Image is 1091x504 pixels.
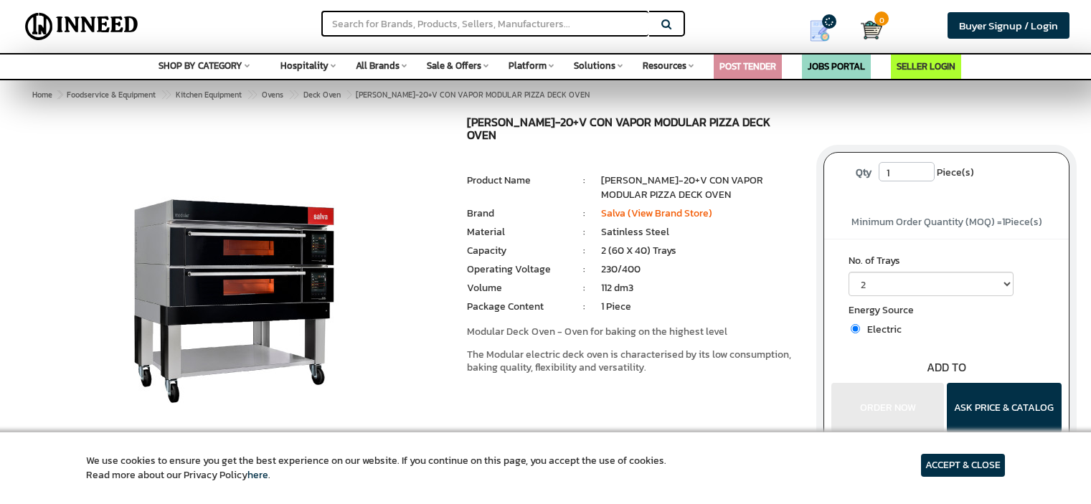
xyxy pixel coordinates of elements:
input: Search for Brands, Products, Sellers, Manufacturers... [321,11,648,37]
span: Ovens [262,89,283,100]
a: here [247,467,268,482]
a: Salva (View Brand Store) [601,206,712,221]
p: Modular Deck Oven - Oven for baking on the highest level [467,325,802,338]
li: 1 Piece [601,300,802,314]
span: > [247,86,254,103]
li: : [567,281,601,295]
li: Product Name [467,173,567,188]
li: [PERSON_NAME]-20+V CON VAPOR MODULAR PIZZA DECK OVEN [601,173,802,202]
li: Material [467,225,567,239]
span: 0 [874,11,889,26]
span: > [346,86,353,103]
li: 230/400 [601,262,802,277]
a: POST TENDER [719,60,776,73]
span: Sale & Offers [427,59,481,72]
li: : [567,262,601,277]
span: Kitchen Equipment [176,89,242,100]
img: Show My Quotes [809,20,831,42]
li: : [567,225,601,239]
span: Solutions [574,59,615,72]
span: > [288,86,296,103]
li: Brand [467,206,567,221]
span: Buyer Signup / Login [959,17,1058,34]
li: : [567,173,601,188]
li: 2 (60 X 40) Trays [601,244,802,258]
span: Electric [860,322,902,337]
a: Foodservice & Equipment [64,86,159,103]
h1: [PERSON_NAME]-20+V CON VAPOR MODULAR PIZZA DECK OVEN [467,116,802,145]
li: : [567,244,601,258]
a: SELLER LOGIN [897,60,955,73]
span: > [57,89,62,100]
span: > [161,86,168,103]
li: Operating Voltage [467,262,567,277]
li: 112 dm3 [601,281,802,295]
a: Buyer Signup / Login [948,12,1069,39]
img: Cart [861,19,882,41]
li: : [567,300,601,314]
span: Piece(s) [937,162,974,184]
img: Inneed.Market [19,9,144,44]
p: The Modular electric deck oven is characterised by its low consumption, baking quality, flexibili... [467,348,802,374]
li: Package Content [467,300,567,314]
a: Ovens [259,86,286,103]
button: ASK PRICE & CATALOG [947,383,1062,433]
li: : [567,206,601,221]
span: Platform [509,59,547,72]
label: No. of Trays [849,254,1044,272]
li: Satinless Steel [601,225,802,239]
label: Energy Source [849,303,1044,321]
span: Hospitality [280,59,329,72]
a: Cart 0 [861,14,872,46]
a: my Quotes [790,14,861,47]
li: Capacity [467,244,567,258]
img: SALVA EM-20 MODULAR PIZZA DECK OVEN [81,116,386,450]
label: Qty [849,162,879,184]
span: Foodservice & Equipment [67,89,156,100]
article: ACCEPT & CLOSE [921,454,1005,477]
span: [PERSON_NAME]-20+V CON VAPOR MODULAR PIZZA DECK OVEN [64,89,590,100]
span: Minimum Order Quantity (MOQ) = Piece(s) [851,214,1042,229]
a: JOBS PORTAL [808,60,865,73]
img: SALVA EM-20 MODULAR PIZZA DECK OVEN [445,116,869,317]
div: ADD TO [824,359,1069,376]
span: 1 [1002,214,1005,229]
span: All Brands [356,59,400,72]
a: Deck Oven [301,86,344,103]
span: SHOP BY CATEGORY [159,59,242,72]
li: Volume [467,281,567,295]
span: Deck Oven [303,89,341,100]
a: Home [29,86,55,103]
a: Kitchen Equipment [173,86,245,103]
span: Resources [643,59,686,72]
article: We use cookies to ensure you get the best experience on our website. If you continue on this page... [86,454,666,482]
